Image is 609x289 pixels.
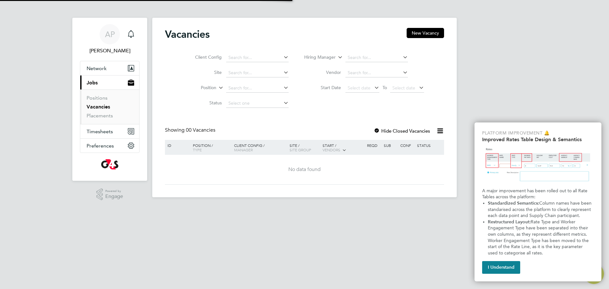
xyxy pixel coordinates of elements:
div: Client Config / [232,140,288,155]
p: A major improvement has been rolled out to all Rate Tables across the platform: [482,188,594,200]
a: Positions [87,95,108,101]
input: Search for... [226,53,289,62]
a: Vacancies [87,104,110,110]
label: Hide Closed Vacancies [374,128,430,134]
span: Preferences [87,143,114,149]
h2: Improved Rates Table Design & Semantics [482,136,594,142]
label: Vendor [304,69,341,75]
p: Platform Improvement 🔔 [482,130,594,136]
span: Andrew Parry [80,47,140,55]
span: AP [105,30,115,38]
button: New Vacancy [407,28,444,38]
div: Position / [188,140,232,155]
div: Start / [321,140,365,156]
span: Engage [105,194,123,199]
div: Sub [382,140,399,151]
div: Site / [288,140,321,155]
label: Client Config [185,54,222,60]
span: Rate Type and Worker Engagement Type have been separated into their own columns, as they represen... [488,219,590,256]
div: Reqd [365,140,382,151]
label: Start Date [304,85,341,90]
input: Search for... [226,69,289,77]
label: Status [185,100,222,106]
strong: Standardized Semantics: [488,200,539,206]
strong: Restructured Layout: [488,219,531,225]
input: Search for... [345,53,408,62]
label: Site [185,69,222,75]
nav: Main navigation [72,18,147,181]
div: ID [166,140,188,151]
h2: Vacancies [165,28,210,41]
div: Conf [399,140,415,151]
span: Type [193,147,202,152]
span: Network [87,65,107,71]
span: To [381,83,389,92]
span: Powered by [105,188,123,194]
span: Manager [234,147,253,152]
input: Select one [226,99,289,108]
span: Vendors [323,147,340,152]
span: Timesheets [87,128,113,135]
span: Jobs [87,80,98,86]
span: 00 Vacancies [186,127,215,133]
input: Search for... [345,69,408,77]
span: Column names have been standarised across the platform to clearly represent each data point and S... [488,200,593,218]
div: Improved Rate Table Semantics [475,122,601,281]
span: Site Group [290,147,311,152]
div: Status [416,140,443,151]
a: Go to home page [80,159,140,169]
input: Search for... [226,84,289,93]
label: Position [180,85,216,91]
a: Go to account details [80,24,140,55]
span: Select date [392,85,415,91]
button: I Understand [482,261,520,274]
img: g4s-logo-retina.png [101,159,118,169]
img: Updated Rates Table Design & Semantics [482,145,594,185]
span: Select date [348,85,370,91]
a: Placements [87,113,113,119]
label: Hiring Manager [299,54,336,61]
div: No data found [166,166,443,173]
div: Showing [165,127,217,134]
